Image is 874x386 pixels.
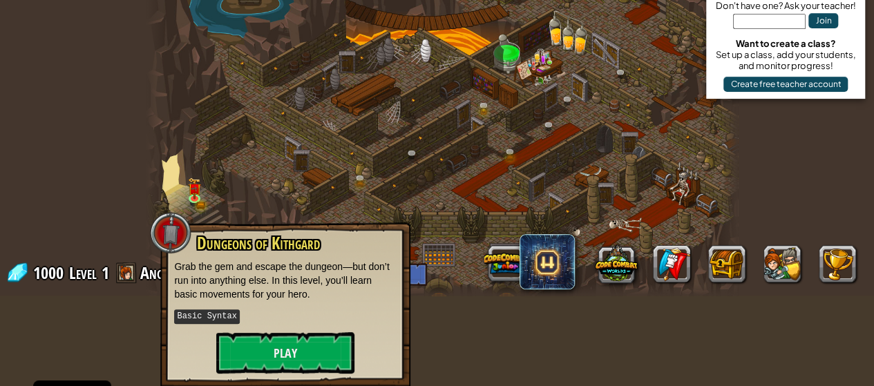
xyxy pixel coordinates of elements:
[713,49,858,71] div: Set up a class, add your students, and monitor progress!
[188,177,201,199] img: level-banner-unlock.png
[140,262,205,284] span: Anonymous
[174,309,239,324] kbd: Basic Syntax
[197,231,320,255] span: Dungeons of Kithgard
[723,77,848,92] button: Create free teacher account
[216,332,354,374] button: Play
[808,13,838,28] button: Join
[713,38,858,49] div: Want to create a class?
[174,260,397,301] p: Grab the gem and escape the dungeon—but don’t run into anything else. In this level, you’ll learn...
[191,186,198,191] img: portrait.png
[33,262,68,284] span: 1000
[69,262,97,284] span: Level
[102,262,109,284] span: 1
